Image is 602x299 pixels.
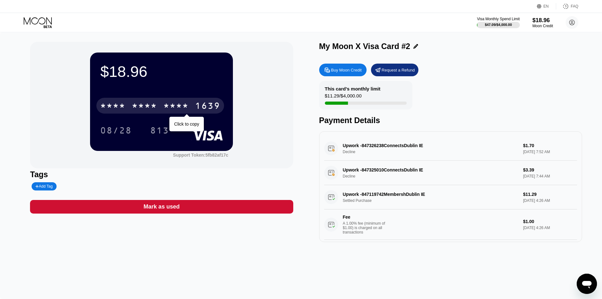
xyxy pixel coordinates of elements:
[537,3,556,9] div: EN
[371,64,418,76] div: Request a Refund
[477,17,520,21] div: Visa Monthly Spend Limit
[544,4,549,9] div: EN
[319,116,582,125] div: Payment Details
[577,274,597,294] iframe: Button to launch messaging window
[532,24,553,28] div: Moon Credit
[331,67,362,73] div: Buy Moon Credit
[343,215,387,220] div: Fee
[173,153,228,158] div: Support Token:5fb82af17c
[150,126,169,136] div: 813
[143,203,179,210] div: Mark as used
[95,122,137,138] div: 08/28
[532,17,553,28] div: $18.96Moon Credit
[173,153,228,158] div: Support Token: 5fb82af17c
[319,42,410,51] div: My Moon X Visa Card #2
[556,3,578,9] div: FAQ
[571,4,578,9] div: FAQ
[319,64,367,76] div: Buy Moon Credit
[343,221,390,234] div: A 1.00% fee (minimum of $1.00) is charged on all transactions
[523,226,577,230] div: [DATE] 4:26 AM
[30,200,293,214] div: Mark as used
[32,182,56,190] div: Add Tag
[523,219,577,224] div: $1.00
[35,184,52,189] div: Add Tag
[174,121,199,127] div: Click to copy
[532,17,553,24] div: $18.96
[145,122,174,138] div: 813
[485,23,512,27] div: $47.09 / $4,000.00
[382,67,415,73] div: Request a Refund
[100,63,223,80] div: $18.96
[195,102,220,112] div: 1639
[325,86,380,91] div: This card’s monthly limit
[325,93,362,102] div: $11.29 / $4,000.00
[477,17,520,28] div: Visa Monthly Spend Limit$47.09/$4,000.00
[30,170,293,179] div: Tags
[324,209,577,240] div: FeeA 1.00% fee (minimum of $1.00) is charged on all transactions$1.00[DATE] 4:26 AM
[100,126,132,136] div: 08/28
